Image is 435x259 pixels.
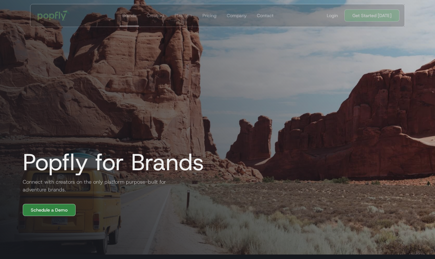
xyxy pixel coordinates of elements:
a: Platform [172,4,195,27]
div: Contact [257,12,274,19]
a: Schedule a Demo [23,204,76,216]
div: Login [327,12,338,19]
a: Company [224,4,249,27]
h1: Popfly for Brands [18,149,204,175]
a: Brands [120,4,139,27]
div: Pricing [202,12,217,19]
a: home [33,6,74,25]
a: Get Started [DATE] [344,9,399,21]
a: Contact [254,4,276,27]
div: Creators [147,12,164,19]
a: Login [324,12,341,19]
h2: Connect with creators on the only platform purpose-built for adventure brands. [18,178,171,194]
div: Company [227,12,247,19]
div: Brands [122,12,136,19]
a: Creators [144,4,167,27]
a: Pricing [200,4,219,27]
div: Platform [175,12,192,19]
